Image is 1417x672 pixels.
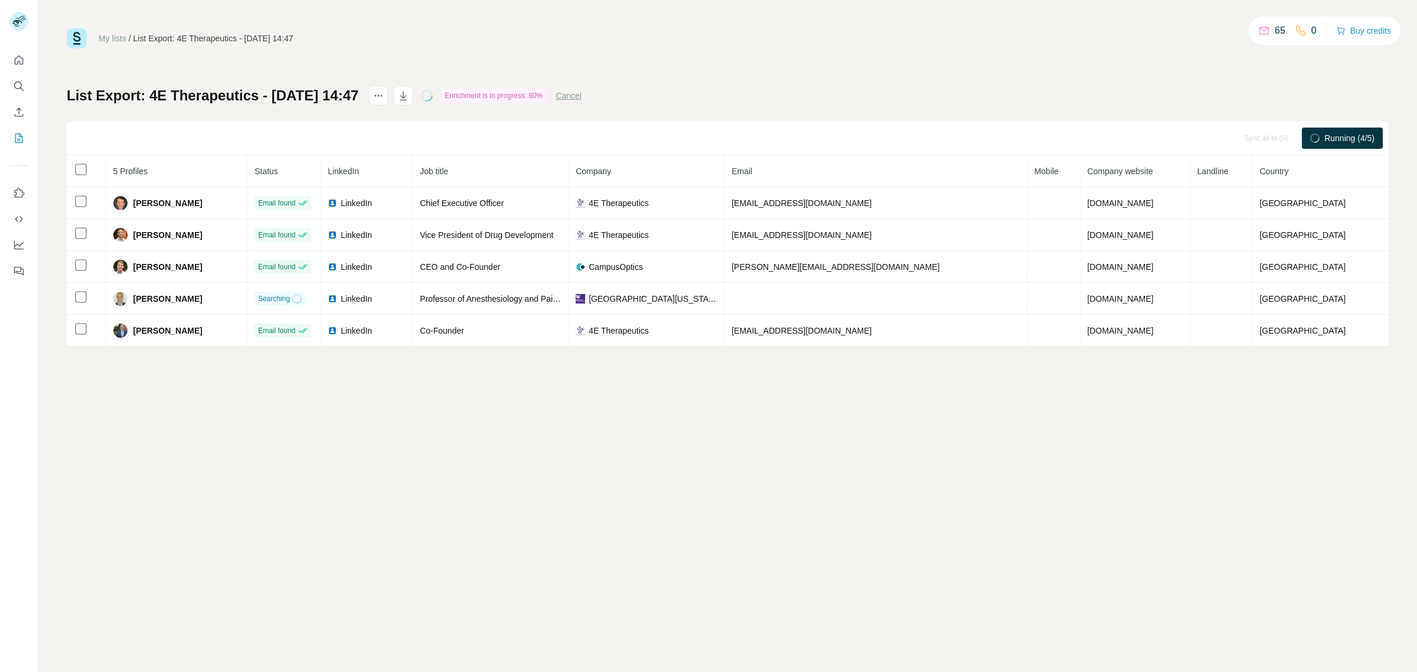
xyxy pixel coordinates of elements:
button: Use Surfe on LinkedIn [9,182,28,204]
img: LinkedIn logo [328,262,337,272]
span: Chief Executive Officer [420,198,504,208]
li: / [129,32,131,44]
span: Mobile [1034,167,1059,176]
span: Company website [1088,167,1153,176]
span: [GEOGRAPHIC_DATA] [1259,230,1346,240]
img: LinkedIn logo [328,326,337,335]
span: [EMAIL_ADDRESS][DOMAIN_NAME] [732,198,871,208]
button: Enrich CSV [9,102,28,123]
span: [DOMAIN_NAME] [1088,294,1154,304]
span: [PERSON_NAME] [133,325,203,337]
p: 65 [1275,24,1285,38]
span: [PERSON_NAME][EMAIL_ADDRESS][DOMAIN_NAME] [732,262,939,272]
span: Email found [258,230,295,240]
span: LinkedIn [341,197,372,209]
span: Email found [258,325,295,336]
span: [GEOGRAPHIC_DATA] [1259,262,1346,272]
span: [PERSON_NAME] [133,229,203,241]
span: 4E Therapeutics [589,229,649,241]
img: LinkedIn logo [328,198,337,208]
div: Enrichment is in progress: 80% [441,89,546,103]
span: LinkedIn [341,293,372,305]
img: company-logo [576,198,585,208]
span: 4E Therapeutics [589,325,649,337]
img: Surfe Logo [67,28,87,48]
img: Avatar [113,196,128,210]
span: Co-Founder [420,326,464,335]
span: LinkedIn [341,325,372,337]
div: List Export: 4E Therapeutics - [DATE] 14:47 [133,32,293,44]
img: Avatar [113,292,128,306]
img: LinkedIn logo [328,294,337,304]
h1: List Export: 4E Therapeutics - [DATE] 14:47 [67,86,358,105]
span: [PERSON_NAME] [133,293,203,305]
p: 0 [1311,24,1317,38]
span: LinkedIn [341,261,372,273]
a: My lists [99,34,126,43]
button: actions [369,86,388,105]
img: company-logo [576,326,585,335]
span: [DOMAIN_NAME] [1088,262,1154,272]
span: [DOMAIN_NAME] [1088,198,1154,208]
span: [PERSON_NAME] [133,261,203,273]
span: CEO and Co-Founder [420,262,500,272]
span: Landline [1197,167,1229,176]
span: [GEOGRAPHIC_DATA] [1259,326,1346,335]
span: Vice President of Drug Development [420,230,553,240]
span: [EMAIL_ADDRESS][DOMAIN_NAME] [732,230,871,240]
img: Avatar [113,228,128,242]
span: Email found [258,198,295,208]
img: company-logo [576,262,585,272]
span: Job title [420,167,448,176]
span: 5 Profiles [113,167,148,176]
span: Professor of Anesthesiology and Pain Medicine [420,294,593,304]
img: LinkedIn logo [328,230,337,240]
span: [GEOGRAPHIC_DATA][US_STATE] [589,293,717,305]
img: Avatar [113,324,128,338]
button: Quick start [9,50,28,71]
img: Avatar [113,260,128,274]
span: Company [576,167,611,176]
span: Email [732,167,752,176]
span: CampusOptics [589,261,643,273]
span: Country [1259,167,1288,176]
span: Email found [258,262,295,272]
img: company-logo [576,294,585,304]
span: LinkedIn [341,229,372,241]
span: [GEOGRAPHIC_DATA] [1259,198,1346,208]
span: LinkedIn [328,167,359,176]
button: My lists [9,128,28,149]
button: Feedback [9,260,28,282]
span: [GEOGRAPHIC_DATA] [1259,294,1346,304]
button: Dashboard [9,234,28,256]
img: company-logo [576,230,585,240]
span: [DOMAIN_NAME] [1088,230,1154,240]
span: [PERSON_NAME] [133,197,203,209]
button: Buy credits [1336,22,1391,39]
span: [EMAIL_ADDRESS][DOMAIN_NAME] [732,326,871,335]
button: Cancel [556,90,582,102]
span: 4E Therapeutics [589,197,649,209]
button: Use Surfe API [9,208,28,230]
span: Running (4/5) [1324,132,1374,144]
button: Search [9,76,28,97]
span: Status [254,167,278,176]
span: Searching [258,293,290,304]
span: [DOMAIN_NAME] [1088,326,1154,335]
